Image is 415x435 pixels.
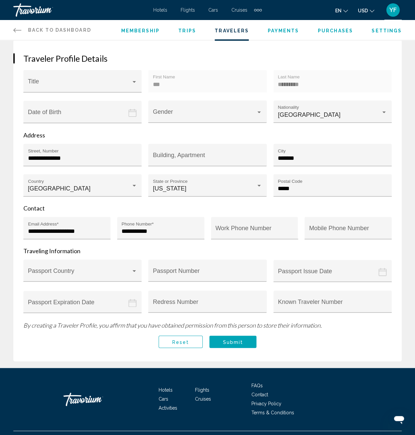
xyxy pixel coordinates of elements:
[358,8,368,13] span: USD
[251,392,268,397] a: Contact
[335,8,342,13] span: en
[28,185,90,192] span: [GEOGRAPHIC_DATA]
[278,111,340,118] span: [GEOGRAPHIC_DATA]
[388,408,410,430] iframe: Button to launch messaging window
[389,7,397,13] span: YF
[153,7,167,13] a: Hotels
[384,3,402,17] button: User Menu
[208,7,218,13] a: Cars
[231,7,247,13] a: Cruises
[195,396,211,402] a: Cruises
[172,339,189,345] span: Reset
[153,185,186,192] span: [US_STATE]
[23,247,392,255] p: Traveling Information
[254,5,262,15] button: Extra navigation items
[23,131,392,139] p: Address
[195,387,209,393] a: Flights
[23,322,392,329] p: By creating a Traveler Profile, you affirm that you have obtained permission from this person to ...
[23,204,392,212] p: Contact
[23,291,142,322] button: Passport expiration date
[159,396,168,402] a: Cars
[251,383,263,388] a: FAQs
[358,6,374,15] button: Change currency
[23,100,142,131] button: Date of birth
[251,410,294,415] a: Terms & Conditions
[28,27,91,33] span: Back to Dashboard
[13,3,147,17] a: Travorium
[318,28,353,33] a: Purchases
[13,20,91,40] a: Back to Dashboard
[215,28,249,33] a: Travelers
[223,339,243,345] span: Submit
[251,401,281,406] a: Privacy Policy
[178,28,196,33] a: Trips
[209,336,256,348] button: Submit
[273,260,392,291] button: Passport issue date
[268,28,299,33] a: Payments
[181,7,195,13] a: Flights
[159,405,177,411] a: Activities
[63,389,130,409] a: Travorium
[23,53,392,63] h3: Traveler Profile Details
[159,336,203,348] button: Reset
[372,28,402,33] a: Settings
[335,6,348,15] button: Change language
[121,28,160,33] a: Membership
[159,387,173,393] a: Hotels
